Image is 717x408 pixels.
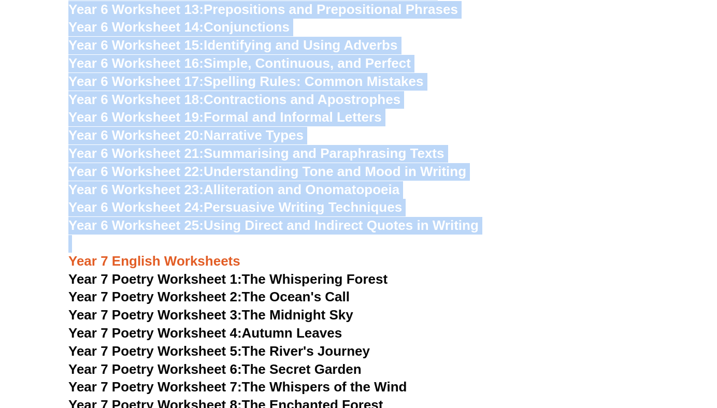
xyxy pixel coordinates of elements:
span: Year 6 Worksheet 17: [68,74,204,89]
a: Year 6 Worksheet 24:Persuasive Writing Techniques [68,199,402,215]
a: Year 6 Worksheet 21:Summarising and Paraphrasing Texts [68,145,444,161]
a: Year 6 Worksheet 14:Conjunctions [68,19,290,35]
a: Year 6 Worksheet 19:Formal and Informal Letters [68,109,382,125]
iframe: Chat Widget [539,291,717,408]
a: Year 6 Worksheet 25:Using Direct and Indirect Quotes in Writing [68,217,479,233]
a: Year 6 Worksheet 17:Spelling Rules: Common Mistakes [68,74,423,89]
a: Year 6 Worksheet 23:Alliteration and Onomatopoeia [68,182,399,197]
span: Year 6 Worksheet 25: [68,217,204,233]
a: Year 7 Poetry Worksheet 3:The Midnight Sky [68,307,353,323]
span: Year 6 Worksheet 24: [68,199,204,215]
a: Year 7 Poetry Worksheet 2:The Ocean's Call [68,289,350,304]
span: Year 6 Worksheet 19: [68,109,204,125]
span: Year 7 Poetry Worksheet 5: [68,343,242,359]
h3: Year 7 English Worksheets [68,235,649,270]
span: Year 7 Poetry Worksheet 7: [68,379,242,395]
a: Year 7 Poetry Worksheet 7:The Whispers of the Wind [68,379,407,395]
a: Year 6 Worksheet 16:Simple, Continuous, and Perfect [68,55,411,71]
span: Year 6 Worksheet 14: [68,19,204,35]
a: Year 7 Poetry Worksheet 6:The Secret Garden [68,361,362,377]
span: Year 6 Worksheet 22: [68,164,204,179]
span: Year 7 Poetry Worksheet 1: [68,271,242,287]
a: Year 6 Worksheet 20:Narrative Types [68,127,304,143]
span: Year 6 Worksheet 13: [68,2,204,17]
a: Year 6 Worksheet 18:Contractions and Apostrophes [68,92,400,107]
span: Year 7 Poetry Worksheet 3: [68,307,242,323]
a: Year 6 Worksheet 15:Identifying and Using Adverbs [68,37,397,53]
span: Year 6 Worksheet 20: [68,127,204,143]
span: Year 7 Poetry Worksheet 2: [68,289,242,304]
span: Year 6 Worksheet 16: [68,55,204,71]
span: Year 6 Worksheet 18: [68,92,204,107]
span: Year 7 Poetry Worksheet 4: [68,325,242,341]
span: Year 6 Worksheet 23: [68,182,204,197]
span: Year 6 Worksheet 15: [68,37,204,53]
a: Year 7 Poetry Worksheet 5:The River's Journey [68,343,370,359]
span: Year 6 Worksheet 21: [68,145,204,161]
a: Year 6 Worksheet 22:Understanding Tone and Mood in Writing [68,164,466,179]
a: Year 7 Poetry Worksheet 4:Autumn Leaves [68,325,342,341]
a: Year 7 Poetry Worksheet 1:The Whispering Forest [68,271,388,287]
a: Year 6 Worksheet 13:Prepositions and Prepositional Phrases [68,2,458,17]
span: Year 7 Poetry Worksheet 6: [68,361,242,377]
